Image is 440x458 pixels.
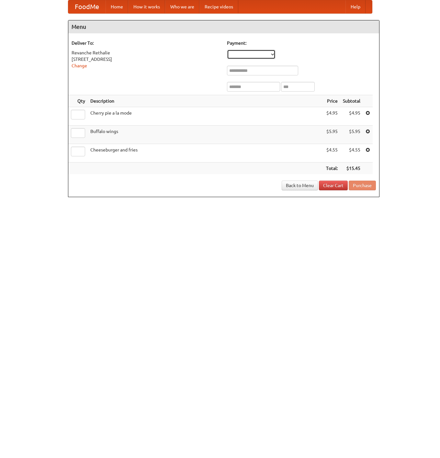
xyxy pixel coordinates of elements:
[68,20,379,33] h4: Menu
[340,107,363,126] td: $4.95
[227,40,376,46] h5: Payment:
[72,40,220,46] h5: Deliver To:
[72,56,220,62] div: [STREET_ADDRESS]
[72,50,220,56] div: Revanche Rethalie
[68,0,106,13] a: FoodMe
[88,107,323,126] td: Cherry pie a la mode
[340,95,363,107] th: Subtotal
[128,0,165,13] a: How it works
[323,107,340,126] td: $4.95
[282,181,318,190] a: Back to Menu
[340,144,363,162] td: $4.55
[323,162,340,174] th: Total:
[199,0,238,13] a: Recipe videos
[88,144,323,162] td: Cheeseburger and fries
[349,181,376,190] button: Purchase
[319,181,348,190] a: Clear Cart
[68,95,88,107] th: Qty
[340,126,363,144] td: $5.95
[340,162,363,174] th: $15.45
[165,0,199,13] a: Who we are
[323,126,340,144] td: $5.95
[323,144,340,162] td: $4.55
[323,95,340,107] th: Price
[345,0,366,13] a: Help
[88,95,323,107] th: Description
[72,63,87,68] a: Change
[106,0,128,13] a: Home
[88,126,323,144] td: Buffalo wings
